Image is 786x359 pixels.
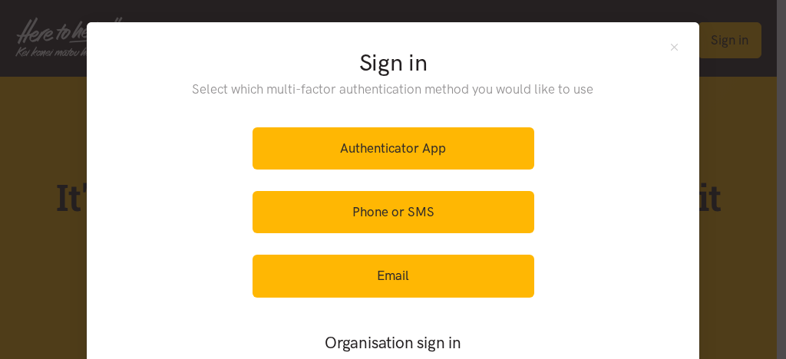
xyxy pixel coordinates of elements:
p: Select which multi-factor authentication method you would like to use [161,79,626,100]
h3: Organisation sign in [210,331,576,354]
h2: Sign in [161,47,626,79]
a: Phone or SMS [253,191,534,233]
a: Authenticator App [253,127,534,170]
button: Close [668,41,681,54]
a: Email [253,255,534,297]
